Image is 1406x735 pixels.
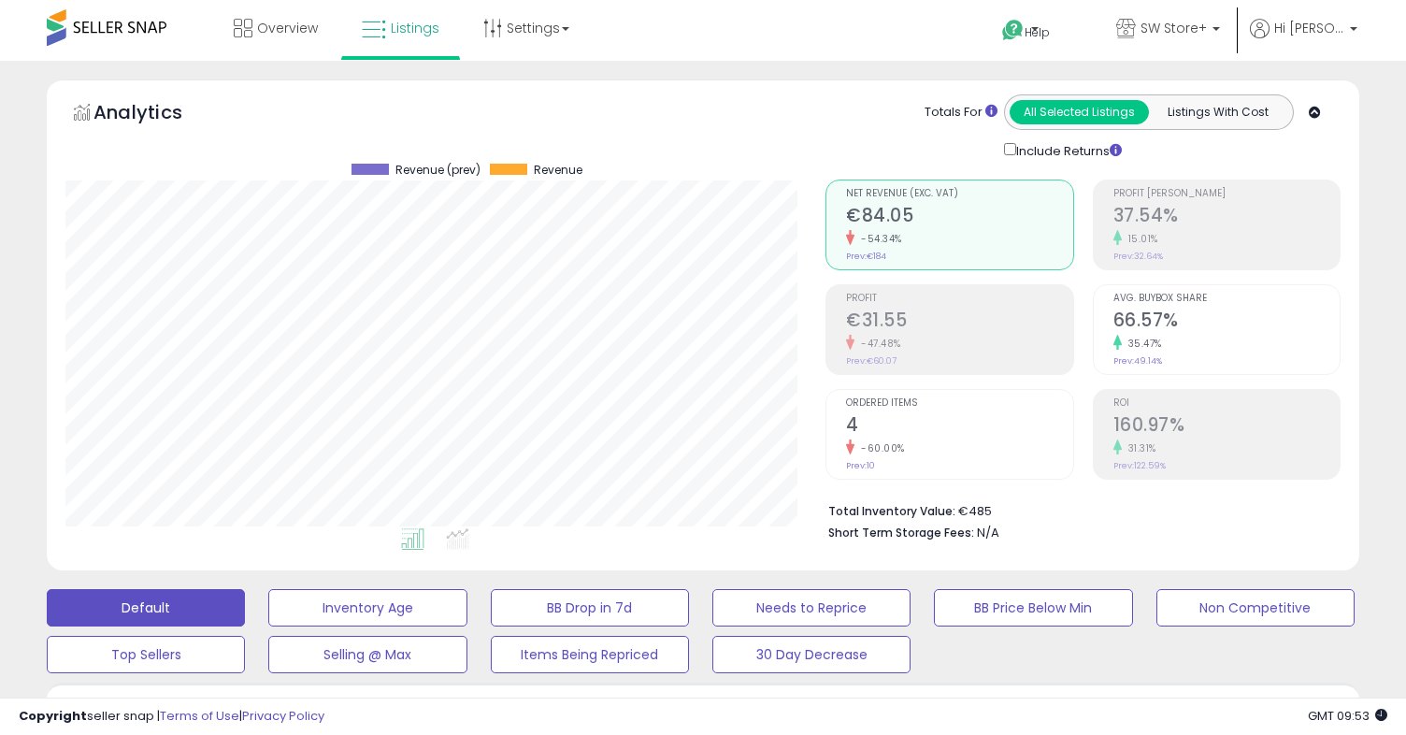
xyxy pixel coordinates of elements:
span: Profit [846,294,1072,304]
span: N/A [977,524,999,541]
button: Listings With Cost [1148,100,1287,124]
small: Prev: 10 [846,460,875,471]
button: All Selected Listings [1010,100,1149,124]
small: Prev: 49.14% [1113,355,1162,367]
small: 15.01% [1122,232,1158,246]
span: ROI [1113,398,1340,409]
h2: 160.97% [1113,414,1340,440]
small: Prev: €60.07 [846,355,897,367]
b: Short Term Storage Fees: [828,525,974,540]
small: Prev: €184 [846,251,886,262]
button: Inventory Age [268,589,466,627]
h2: 66.57% [1113,310,1340,335]
button: Selling @ Max [268,636,466,673]
div: seller snap | | [19,708,324,726]
button: 30 Day Decrease [712,636,911,673]
small: -60.00% [854,441,905,455]
a: Terms of Use [160,707,239,725]
h2: €84.05 [846,205,1072,230]
small: -54.34% [854,232,902,246]
div: Include Returns [990,139,1144,161]
h2: €31.55 [846,310,1072,335]
span: Avg. Buybox Share [1113,294,1340,304]
small: 31.31% [1122,441,1156,455]
span: Revenue (prev) [395,164,481,177]
span: Help [1025,24,1050,40]
button: Needs to Reprice [712,589,911,627]
button: Top Sellers [47,636,245,673]
div: Totals For [925,104,997,122]
button: BB Drop in 7d [491,589,689,627]
button: Items Being Repriced [491,636,689,673]
a: Hi [PERSON_NAME] [1250,19,1357,61]
button: Non Competitive [1156,589,1355,627]
small: -47.48% [854,337,901,351]
span: Profit [PERSON_NAME] [1113,189,1340,199]
button: Default [47,589,245,627]
button: BB Price Below Min [934,589,1132,627]
strong: Copyright [19,707,87,725]
a: Help [987,5,1086,61]
span: SW Store+ [1141,19,1207,37]
small: Prev: 122.59% [1113,460,1166,471]
span: Revenue [534,164,582,177]
h2: 4 [846,414,1072,440]
span: Listings [391,19,439,37]
h5: Analytics [93,99,219,130]
a: Privacy Policy [242,707,324,725]
small: Prev: 32.64% [1113,251,1163,262]
span: Ordered Items [846,398,1072,409]
h2: 37.54% [1113,205,1340,230]
small: 35.47% [1122,337,1162,351]
span: Hi [PERSON_NAME] [1274,19,1344,37]
span: 2025-08-14 09:53 GMT [1308,707,1387,725]
b: Total Inventory Value: [828,503,955,519]
li: €485 [828,498,1327,521]
span: Net Revenue (Exc. VAT) [846,189,1072,199]
i: Get Help [1001,19,1025,42]
span: Overview [257,19,318,37]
